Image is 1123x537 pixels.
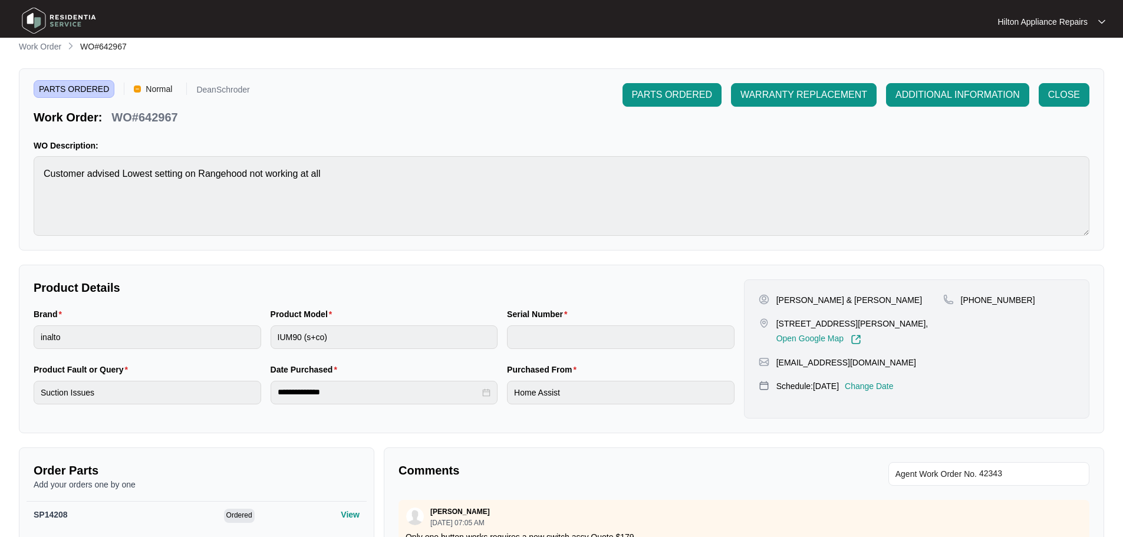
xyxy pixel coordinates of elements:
[851,334,861,345] img: Link-External
[943,294,954,305] img: map-pin
[759,294,769,305] img: user-pin
[34,325,261,349] input: Brand
[66,41,75,51] img: chevron-right
[17,41,64,54] a: Work Order
[271,364,342,375] label: Date Purchased
[34,462,360,479] p: Order Parts
[1039,83,1089,107] button: CLOSE
[731,83,877,107] button: WARRANTY REPLACEMENT
[507,364,581,375] label: Purchased From
[507,325,735,349] input: Serial Number
[34,479,360,490] p: Add your orders one by one
[430,519,490,526] p: [DATE] 07:05 AM
[196,85,249,98] p: DeanSchroder
[961,294,1035,306] p: [PHONE_NUMBER]
[278,386,480,398] input: Date Purchased
[34,308,67,320] label: Brand
[34,109,102,126] p: Work Order:
[34,364,133,375] label: Product Fault or Query
[886,83,1029,107] button: ADDITIONAL INFORMATION
[979,467,1082,481] input: Add Agent Work Order No.
[759,380,769,391] img: map-pin
[740,88,867,102] span: WARRANTY REPLACEMENT
[776,380,839,392] p: Schedule: [DATE]
[19,41,61,52] p: Work Order
[271,308,337,320] label: Product Model
[776,294,922,306] p: [PERSON_NAME] & [PERSON_NAME]
[759,318,769,328] img: map-pin
[141,80,177,98] span: Normal
[271,325,498,349] input: Product Model
[34,381,261,404] input: Product Fault or Query
[399,462,736,479] p: Comments
[845,380,894,392] p: Change Date
[341,509,360,520] p: View
[34,140,1089,151] p: WO Description:
[134,85,141,93] img: Vercel Logo
[507,381,735,404] input: Purchased From
[34,156,1089,236] textarea: Customer advised Lowest setting on Rangehood not working at all
[895,467,977,481] span: Agent Work Order No.
[224,509,255,523] span: Ordered
[507,308,572,320] label: Serial Number
[776,357,916,368] p: [EMAIL_ADDRESS][DOMAIN_NAME]
[776,334,861,345] a: Open Google Map
[34,279,735,296] p: Product Details
[895,88,1020,102] span: ADDITIONAL INFORMATION
[34,80,114,98] span: PARTS ORDERED
[623,83,722,107] button: PARTS ORDERED
[34,510,68,519] span: SP14208
[430,507,490,516] p: [PERSON_NAME]
[406,508,424,525] img: user.svg
[997,16,1088,28] p: Hilton Appliance Repairs
[1098,19,1105,25] img: dropdown arrow
[111,109,177,126] p: WO#642967
[776,318,928,330] p: [STREET_ADDRESS][PERSON_NAME],
[1048,88,1080,102] span: CLOSE
[632,88,712,102] span: PARTS ORDERED
[759,357,769,367] img: map-pin
[18,3,100,38] img: residentia service logo
[80,42,127,51] span: WO#642967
